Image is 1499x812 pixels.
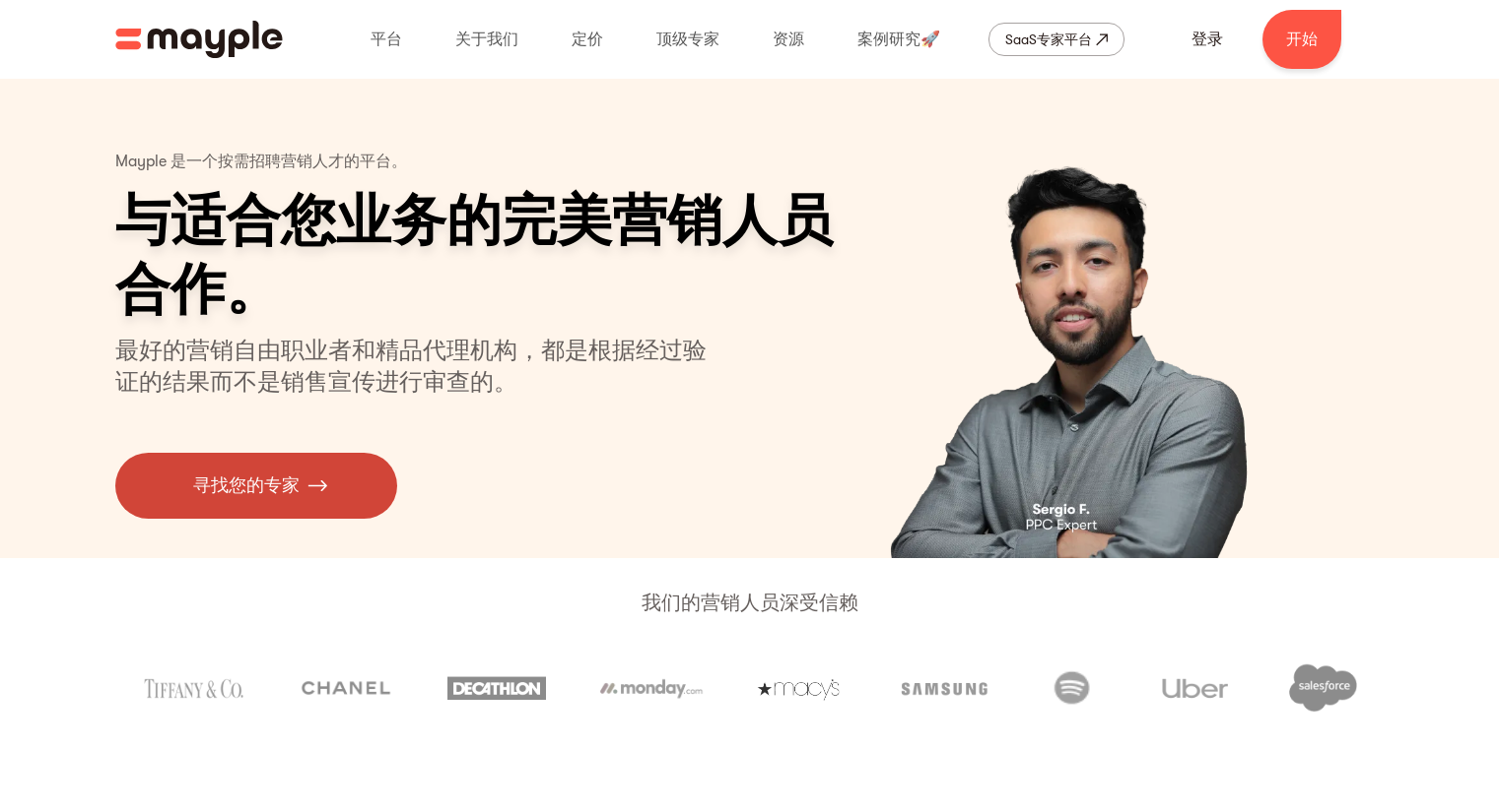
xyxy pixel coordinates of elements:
[115,153,407,170] font: Mayple 是一个按需招聘营销人才的平台。
[1168,16,1247,63] a: 登录
[567,8,608,71] div: 定价
[366,8,407,71] div: 平台
[193,475,300,495] font: 寻找您的专家
[115,21,283,58] a: 家
[115,190,833,322] font: 与适合您业务的完美营销人员合作。
[115,453,397,519] a: 寻找您的专家
[115,21,283,58] img: Mayple 徽标
[1192,31,1223,48] font: 登录
[1005,31,1092,47] font: SaaS专家平台
[769,79,1385,558] div: 1/4
[988,23,1124,56] a: SaaS专家平台
[450,8,523,71] div: 关于我们
[768,8,809,71] div: 资源
[651,8,724,71] div: 顶级专家
[1262,10,1341,69] a: 开始
[642,592,858,614] font: 我们的营销人员深受信赖
[769,79,1385,558] div: 旋转木马
[115,337,707,396] font: 最好的营销自由职业者和精品代理机构，都是根据经过验证的结果而不是销售宣传进行审查的。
